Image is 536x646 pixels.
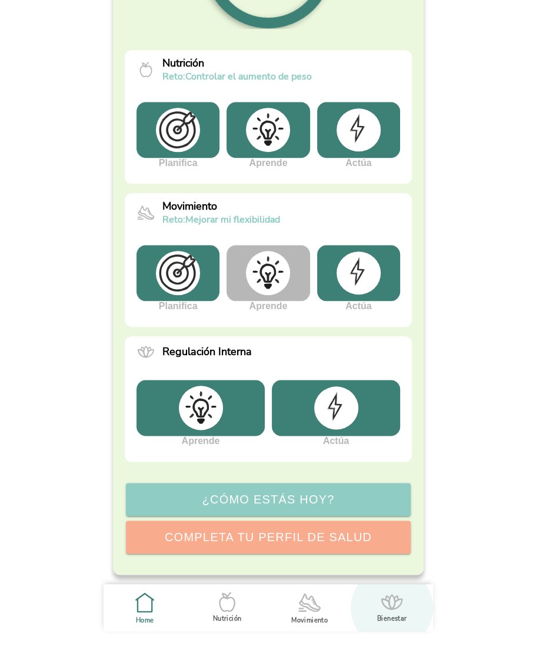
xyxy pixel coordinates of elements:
ion-label: Movimiento [291,616,328,625]
ion-label: Nutrición [212,614,241,623]
span: reto: [162,213,185,226]
ion-button: ¿Cómo estás hoy? [126,483,411,516]
div: Aprende [227,245,309,312]
div: Aprende [227,102,309,168]
div: Actúa [272,380,400,446]
p: Mejorar mi flexibilidad [162,213,280,226]
div: Planifica [137,102,219,168]
ion-button: Completa tu perfil de salud [126,521,411,554]
p: Movimiento [162,199,280,213]
p: Controlar el aumento de peso [162,70,312,83]
div: Aprende [137,380,265,446]
div: Actúa [317,245,399,312]
p: Nutrición [162,56,312,70]
p: Regulación Interna [162,344,252,359]
div: Planifica [137,245,219,312]
span: reto: [162,70,185,83]
ion-label: Bienestar [377,614,406,623]
div: Actúa [317,102,399,168]
ion-label: Home [135,616,153,625]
